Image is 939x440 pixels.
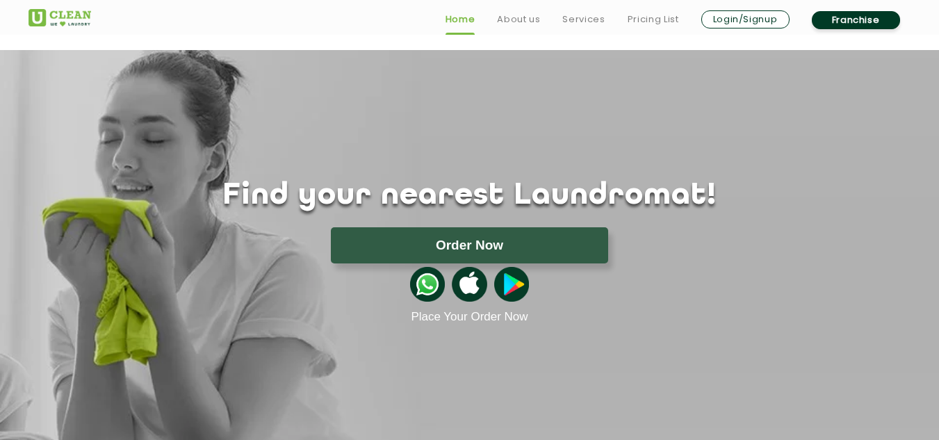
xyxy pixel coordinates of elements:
img: UClean Laundry and Dry Cleaning [28,9,91,26]
a: Home [446,11,475,28]
a: Pricing List [628,11,679,28]
a: Login/Signup [701,10,790,28]
img: whatsappicon.png [410,267,445,302]
h1: Find your nearest Laundromat! [18,179,922,213]
a: Franchise [812,11,900,29]
a: Place Your Order Now [411,310,528,324]
a: About us [497,11,540,28]
img: apple-icon.png [452,267,487,302]
button: Order Now [331,227,608,263]
a: Services [562,11,605,28]
img: playstoreicon.png [494,267,529,302]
